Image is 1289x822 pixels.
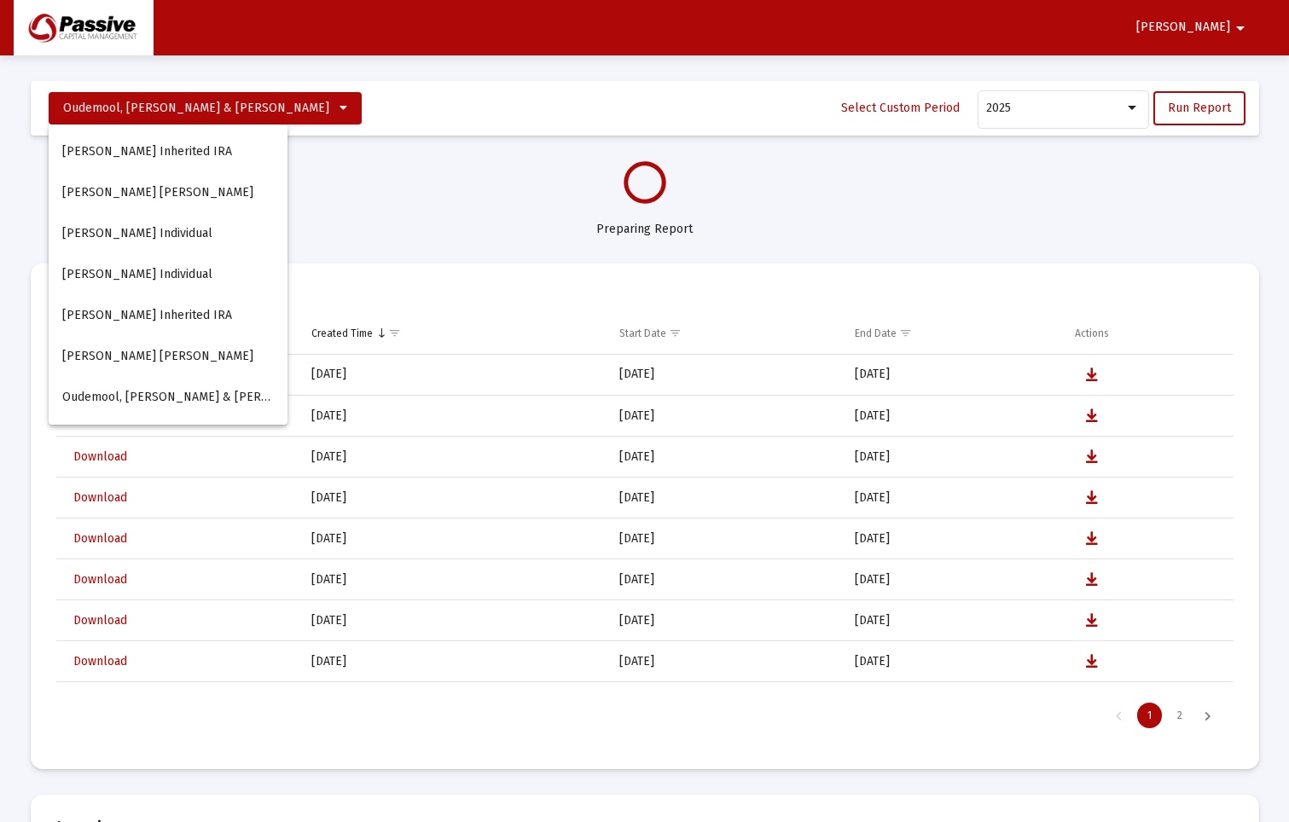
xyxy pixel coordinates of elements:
button: [PERSON_NAME] Individual [49,254,287,295]
button: [PERSON_NAME] Inherited IRA [49,131,287,172]
span: Oudemool, [PERSON_NAME] & [PERSON_NAME] [62,390,328,404]
button: [PERSON_NAME] Individual [49,213,287,254]
button: [PERSON_NAME] Inherited IRA [49,295,287,336]
button: [PERSON_NAME] [PERSON_NAME] [49,172,287,213]
button: [PERSON_NAME] [PERSON_NAME] [49,336,287,377]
